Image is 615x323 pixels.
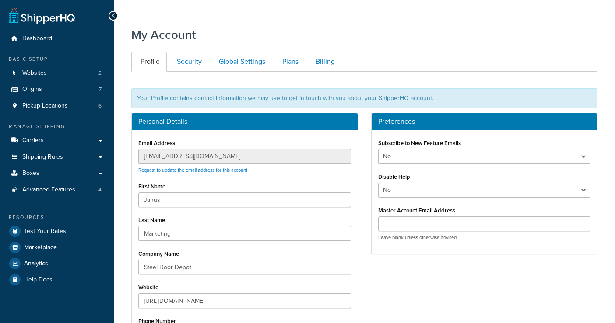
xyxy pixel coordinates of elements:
[7,272,107,288] a: Help Docs
[22,153,63,161] span: Shipping Rules
[22,137,44,144] span: Carriers
[22,186,75,194] span: Advanced Features
[378,234,591,241] p: Leave blank unless otherwise advised
[138,183,165,190] label: First Name
[378,207,455,214] label: Master Account Email Address
[131,52,167,72] a: Profile
[138,167,247,174] a: Request to update the email address for this account
[7,256,107,271] a: Analytics
[7,31,107,47] a: Dashboard
[24,260,48,267] span: Analytics
[131,26,196,43] h1: My Account
[7,98,107,114] li: Pickup Locations
[273,52,306,72] a: Plans
[138,250,179,257] label: Company Name
[24,244,57,251] span: Marketplace
[210,52,272,72] a: Global Settings
[378,140,461,146] label: Subscribe to New Feature Emails
[7,56,107,63] div: Basic Setup
[378,118,591,125] h3: Preferences
[7,81,107,97] a: Origins 7
[22,86,42,93] span: Origins
[7,98,107,114] a: Pickup Locations 6
[7,149,107,165] a: Shipping Rules
[9,7,75,24] a: ShipperHQ Home
[7,214,107,221] div: Resources
[22,69,47,77] span: Websites
[98,69,102,77] span: 2
[138,118,351,125] h3: Personal Details
[378,174,410,180] label: Disable Help
[98,186,102,194] span: 4
[131,88,597,108] div: Your Profile contains contact information we may use to get in touch with you about your ShipperH...
[22,102,68,110] span: Pickup Locations
[138,284,158,291] label: Website
[7,182,107,198] a: Advanced Features 4
[7,240,107,255] a: Marketplace
[24,228,66,235] span: Test Your Rates
[7,165,107,181] a: Boxes
[7,65,107,81] a: Websites 2
[168,52,209,72] a: Security
[22,35,52,42] span: Dashboard
[7,223,107,239] a: Test Your Rates
[138,217,165,223] label: Last Name
[98,102,102,110] span: 6
[7,65,107,81] li: Websites
[7,132,107,149] a: Carriers
[7,123,107,130] div: Manage Shipping
[7,81,107,97] li: Origins
[138,140,175,146] label: Email Address
[22,170,39,177] span: Boxes
[99,86,102,93] span: 7
[7,182,107,198] li: Advanced Features
[306,52,342,72] a: Billing
[24,276,53,284] span: Help Docs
